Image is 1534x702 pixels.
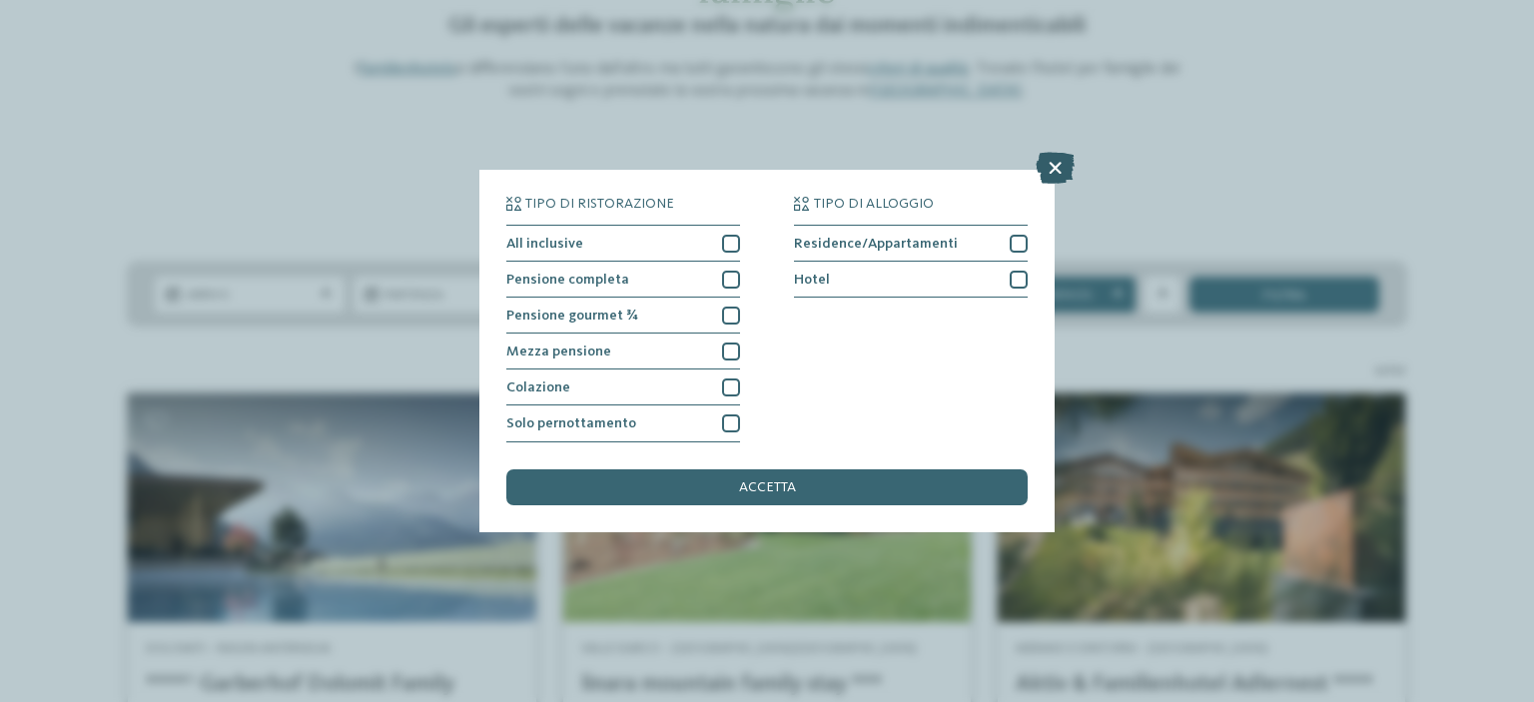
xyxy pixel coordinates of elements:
span: Pensione completa [506,273,629,287]
span: Pensione gourmet ¾ [506,309,638,323]
span: Solo pernottamento [506,416,636,430]
span: accetta [739,480,796,494]
span: All inclusive [506,237,583,251]
span: Residence/Appartamenti [794,237,958,251]
span: Tipo di ristorazione [525,197,674,211]
span: Tipo di alloggio [814,197,934,211]
span: Colazione [506,380,570,394]
span: Mezza pensione [506,345,611,358]
span: Hotel [794,273,830,287]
